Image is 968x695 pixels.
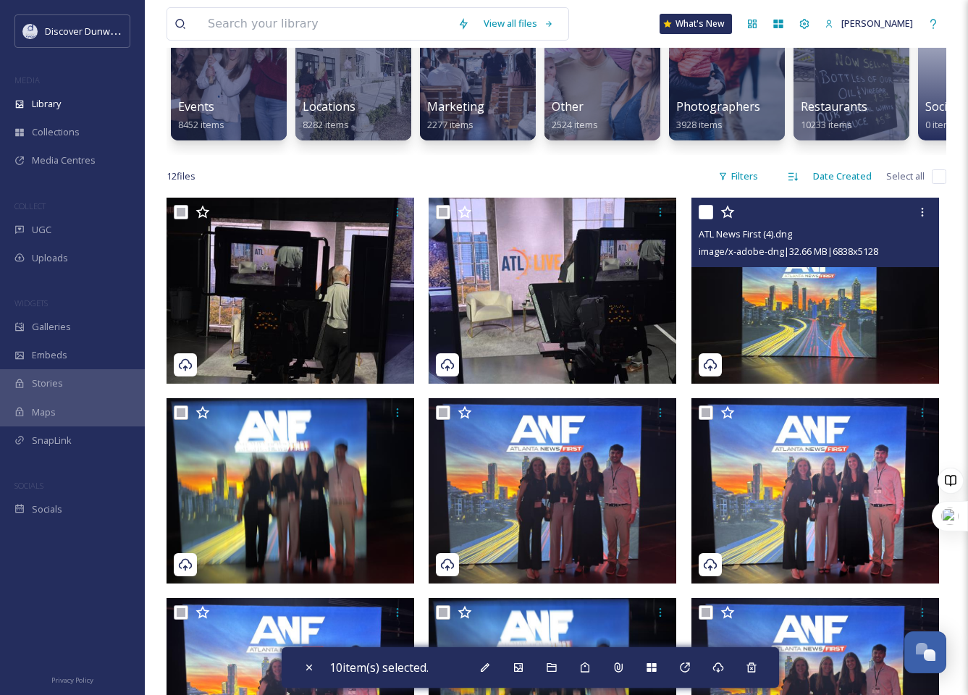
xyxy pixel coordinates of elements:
span: Photographers [676,98,760,114]
a: View all files [476,9,561,38]
img: ATL News First (8).dng [167,125,414,455]
span: Embeds [32,348,67,362]
span: 10 item(s) selected. [329,660,429,675]
span: [PERSON_NAME] [841,17,913,30]
span: Uploads [32,251,68,265]
span: COLLECT [14,201,46,211]
span: Locations [303,98,355,114]
span: Galleries [32,320,71,334]
span: Library [32,97,61,111]
span: SnapLink [32,434,72,447]
a: What's New [660,14,732,34]
span: 12 file s [167,169,195,183]
span: 10233 items [801,118,852,131]
a: Restaurants10233 items [801,100,867,131]
span: 2524 items [552,118,598,131]
a: Social0 items [925,100,956,131]
button: Open Chat [904,631,946,673]
img: ATL News First (1).dng [691,398,939,584]
span: Other [552,98,584,114]
span: SOCIALS [14,480,43,491]
span: Marketing [427,98,484,114]
img: 696246f7-25b9-4a35-beec-0db6f57a4831.png [23,24,38,38]
a: Locations8282 items [303,100,355,131]
div: Filters [711,162,765,190]
span: Select all [886,169,925,183]
span: Collections [32,125,80,139]
span: Stories [32,376,63,390]
span: MEDIA [14,75,40,85]
span: ATL News First (4).dng [699,227,792,240]
img: ATL News First (4).dng [691,125,939,455]
div: Date Created [806,162,879,190]
span: image/x-adobe-dng | 32.66 MB | 6838 x 5128 [699,245,878,258]
span: UGC [32,223,51,237]
img: ATL News First (2).dng [429,398,676,584]
img: ATL News First (7).dng [429,125,676,455]
span: Privacy Policy [51,675,93,685]
a: Photographers3928 items [676,100,760,131]
a: Marketing2277 items [427,100,484,131]
span: Social [925,98,956,114]
span: Media Centres [32,153,96,167]
a: Privacy Policy [51,670,93,688]
span: Maps [32,405,56,419]
input: Search your library [201,8,450,40]
img: ATL News First (3).dng [167,398,414,584]
span: Socials [32,502,62,516]
span: 2277 items [427,118,474,131]
span: 3928 items [676,118,723,131]
a: Events8452 items [178,100,224,131]
span: Events [178,98,214,114]
span: Restaurants [801,98,867,114]
span: 8282 items [303,118,349,131]
a: Other2524 items [552,100,598,131]
span: Discover Dunwoody [45,24,132,38]
span: 0 items [925,118,956,131]
span: 8452 items [178,118,224,131]
span: WIDGETS [14,298,48,308]
a: [PERSON_NAME] [817,9,920,38]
